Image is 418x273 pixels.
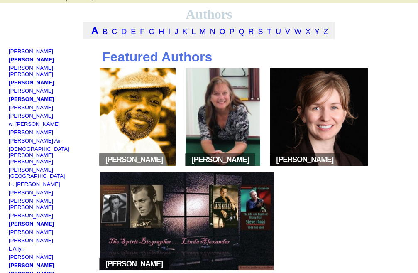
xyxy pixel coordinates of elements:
[9,88,53,94] a: [PERSON_NAME]
[186,7,232,22] font: Authors
[9,135,11,138] img: shim.gif
[9,237,53,243] a: [PERSON_NAME]
[9,229,53,235] a: [PERSON_NAME]
[131,27,136,36] a: E
[9,146,69,165] a: [DEMOGRAPHIC_DATA][PERSON_NAME] [PERSON_NAME]
[9,54,11,57] img: shim.gif
[9,65,55,77] a: [PERSON_NAME]. [PERSON_NAME]
[168,27,170,36] a: I
[9,221,54,227] a: [PERSON_NAME]
[9,246,24,252] a: L Allyn
[99,258,169,270] span: [PERSON_NAME]
[9,113,53,119] a: [PERSON_NAME]
[9,252,11,254] img: shim.gif
[200,27,206,36] a: M
[9,94,11,96] img: shim.gif
[9,187,11,189] img: shim.gif
[276,27,281,36] a: U
[9,138,61,144] a: [PERSON_NAME] Air
[9,196,11,198] img: shim.gif
[249,158,253,162] img: space
[9,181,60,187] a: H. [PERSON_NAME]
[9,86,11,88] img: shim.gif
[294,27,301,36] a: W
[9,235,11,237] img: shim.gif
[9,254,53,260] a: [PERSON_NAME]
[9,104,53,111] a: [PERSON_NAME]
[323,27,328,36] a: Z
[272,158,276,162] img: space
[306,27,310,36] a: X
[112,27,117,36] a: C
[9,212,53,219] a: [PERSON_NAME]
[9,144,11,146] img: shim.gif
[9,268,11,271] img: shim.gif
[249,27,254,36] a: R
[9,111,11,113] img: shim.gif
[174,27,178,36] a: J
[285,27,290,36] a: V
[230,27,235,36] a: P
[9,119,11,121] img: shim.gif
[9,262,54,268] a: [PERSON_NAME]
[103,27,108,36] a: B
[9,129,53,135] a: [PERSON_NAME]
[270,153,340,166] span: [PERSON_NAME]
[101,158,105,162] img: space
[159,27,164,36] a: H
[187,158,191,162] img: space
[333,158,337,162] img: space
[315,27,320,36] a: Y
[9,102,11,104] img: shim.gif
[163,158,167,162] img: space
[239,27,244,36] a: Q
[220,27,225,36] a: O
[183,162,263,168] a: space[PERSON_NAME]space
[9,63,11,65] img: shim.gif
[9,121,60,127] a: w. [PERSON_NAME]
[9,179,11,181] img: shim.gif
[258,27,263,36] a: S
[210,27,215,36] a: N
[9,165,11,167] img: shim.gif
[9,57,54,63] a: [PERSON_NAME]
[99,153,169,166] span: [PERSON_NAME]
[9,79,54,86] a: [PERSON_NAME]
[182,27,187,36] a: K
[267,27,271,36] a: T
[9,127,11,129] img: shim.gif
[9,227,11,229] img: shim.gif
[9,48,53,54] a: [PERSON_NAME]
[91,25,98,36] a: A
[9,243,11,246] img: shim.gif
[101,262,105,266] img: space
[97,162,178,168] a: space[PERSON_NAME]space
[185,153,255,166] span: [PERSON_NAME]
[191,27,195,36] a: L
[9,210,11,212] img: shim.gif
[163,262,167,266] img: space
[9,77,11,79] img: shim.gif
[97,266,276,273] a: space[PERSON_NAME]space
[267,162,371,168] a: space[PERSON_NAME]space
[9,189,53,196] a: [PERSON_NAME]
[140,27,144,36] a: F
[9,167,65,179] a: [PERSON_NAME][GEOGRAPHIC_DATA]
[149,27,154,36] a: G
[9,219,11,221] img: shim.gif
[9,96,54,102] a: [PERSON_NAME]
[9,198,53,210] a: [PERSON_NAME] [PERSON_NAME]
[102,49,213,64] b: Featured Authors
[9,260,11,262] img: shim.gif
[121,27,127,36] a: D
